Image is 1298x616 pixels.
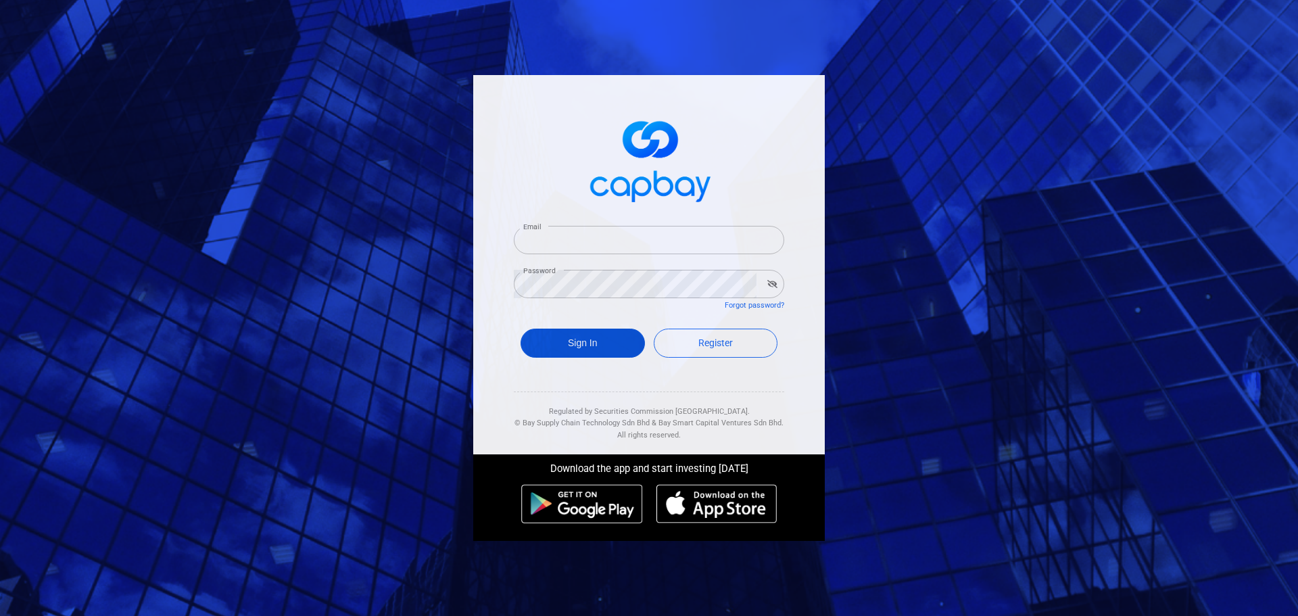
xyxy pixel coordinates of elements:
span: © Bay Supply Chain Technology Sdn Bhd [514,419,650,427]
div: Regulated by Securities Commission [GEOGRAPHIC_DATA]. & All rights reserved. [514,392,784,442]
label: Email [523,222,541,232]
a: Forgot password? [725,301,784,310]
img: ios [656,484,777,523]
div: Download the app and start investing [DATE] [463,454,835,477]
span: Bay Smart Capital Ventures Sdn Bhd. [658,419,784,427]
img: logo [581,109,717,210]
img: android [521,484,643,523]
label: Password [523,266,556,276]
a: Register [654,329,778,358]
span: Register [698,337,733,348]
button: Sign In [521,329,645,358]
